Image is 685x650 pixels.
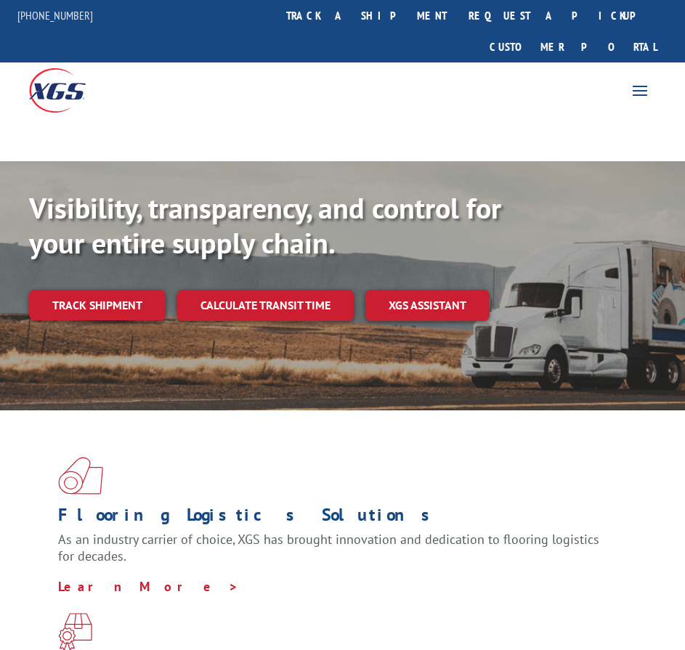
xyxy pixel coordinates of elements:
a: XGS ASSISTANT [365,290,490,321]
a: [PHONE_NUMBER] [17,8,93,23]
img: xgs-icon-total-supply-chain-intelligence-red [58,457,103,495]
span: As an industry carrier of choice, XGS has brought innovation and dedication to flooring logistics... [58,531,599,565]
a: Track shipment [29,290,166,320]
a: Customer Portal [479,31,668,62]
a: Calculate transit time [177,290,354,321]
h1: Flooring Logistics Solutions [58,506,616,531]
b: Visibility, transparency, and control for your entire supply chain. [29,189,501,261]
a: Learn More > [58,578,239,595]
